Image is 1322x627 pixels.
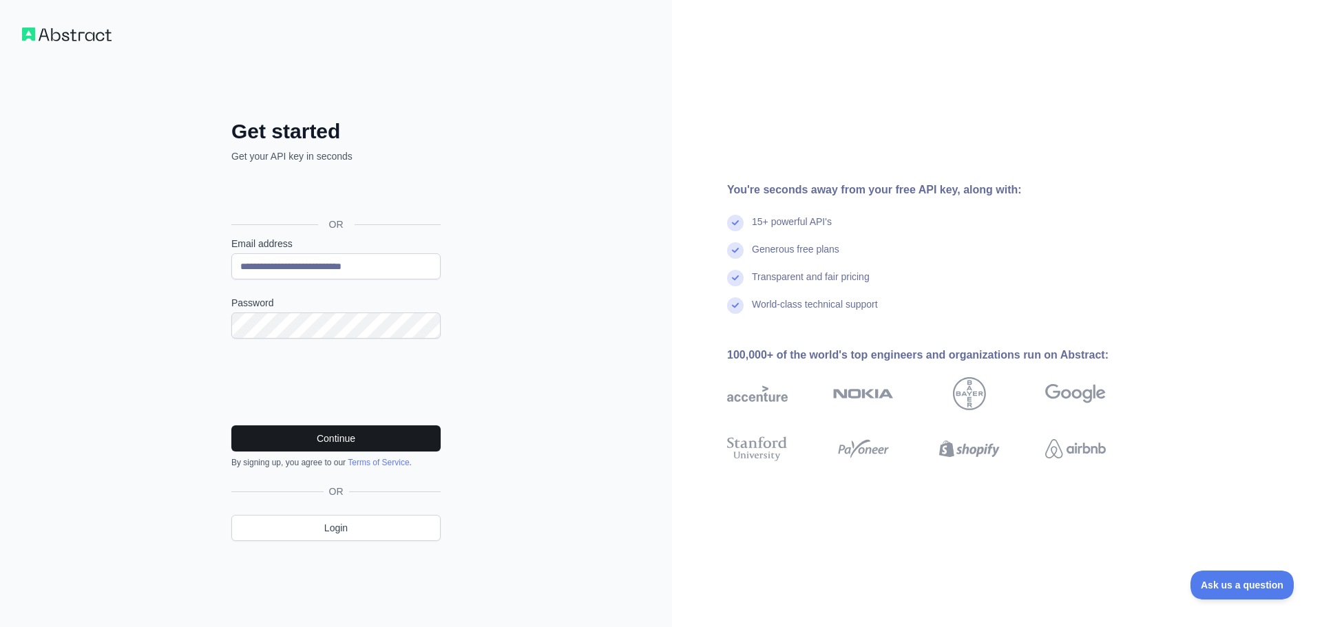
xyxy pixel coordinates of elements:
img: check mark [727,270,744,286]
img: stanford university [727,434,788,464]
img: accenture [727,377,788,410]
img: nokia [833,377,894,410]
iframe: Bouton "Se connecter avec Google" [224,178,445,209]
span: OR [318,217,355,231]
img: payoneer [833,434,894,464]
iframe: reCAPTCHA [231,355,441,409]
div: By signing up, you agree to our . [231,457,441,468]
iframe: Toggle Customer Support [1190,571,1294,599]
img: bayer [953,377,986,410]
label: Password [231,296,441,310]
img: check mark [727,242,744,259]
a: Login [231,515,441,541]
img: Workflow [22,28,112,41]
p: Get your API key in seconds [231,149,441,163]
img: check mark [727,297,744,314]
img: google [1045,377,1106,410]
span: OR [324,485,349,498]
button: Continue [231,425,441,451]
div: Transparent and fair pricing [752,270,870,297]
a: Terms of Service [348,458,409,467]
img: check mark [727,215,744,231]
img: airbnb [1045,434,1106,464]
div: 15+ powerful API's [752,215,832,242]
label: Email address [231,237,441,251]
h2: Get started [231,119,441,144]
div: 100,000+ of the world's top engineers and organizations run on Abstract: [727,347,1150,363]
img: shopify [939,434,1000,464]
div: You're seconds away from your free API key, along with: [727,182,1150,198]
div: Generous free plans [752,242,839,270]
div: World-class technical support [752,297,878,325]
